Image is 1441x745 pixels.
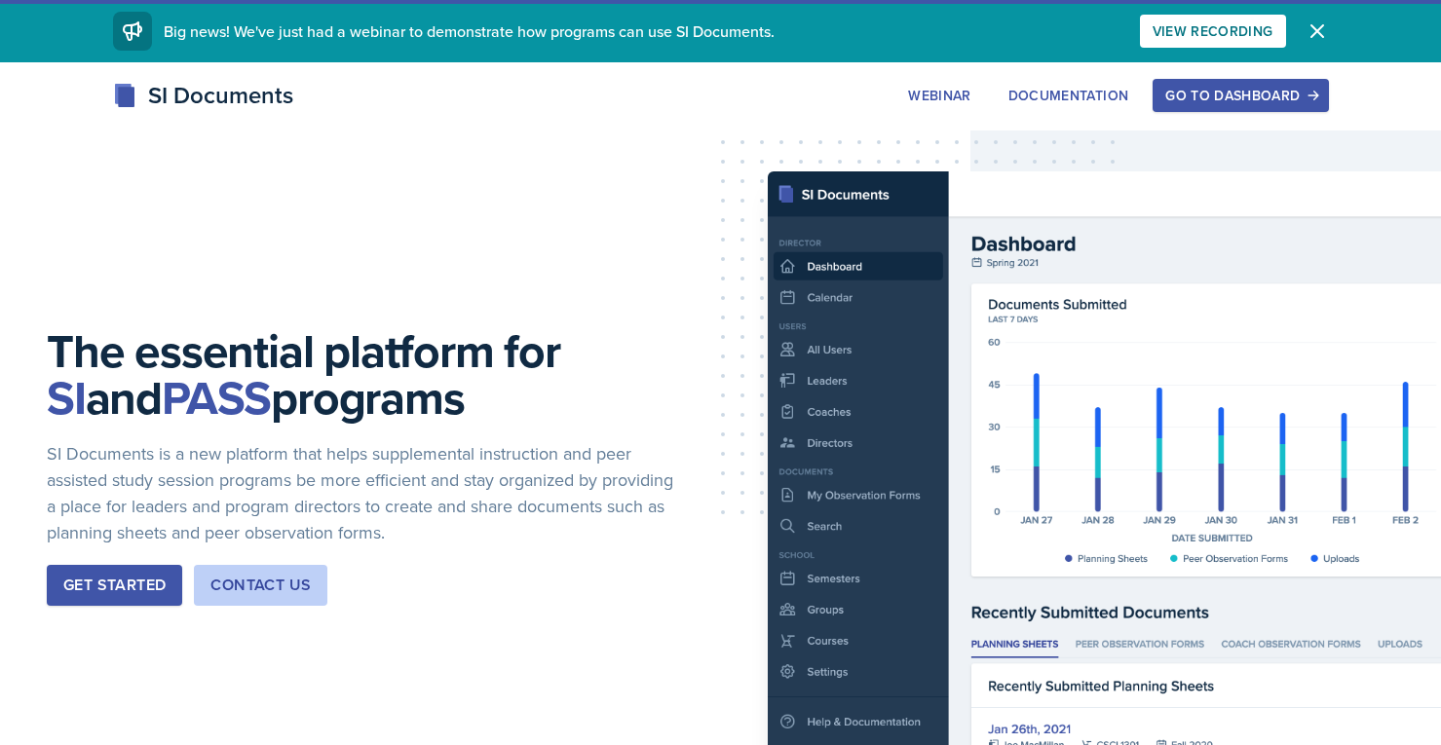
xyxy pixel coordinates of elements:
button: View Recording [1140,15,1286,48]
div: Documentation [1008,88,1129,103]
div: Webinar [908,88,970,103]
button: Contact Us [194,565,327,606]
span: Big news! We've just had a webinar to demonstrate how programs can use SI Documents. [164,20,775,42]
div: Contact Us [210,574,311,597]
button: Go to Dashboard [1153,79,1328,112]
button: Documentation [996,79,1142,112]
div: SI Documents [113,78,293,113]
div: Go to Dashboard [1165,88,1315,103]
button: Get Started [47,565,182,606]
div: View Recording [1153,23,1273,39]
div: Get Started [63,574,166,597]
button: Webinar [895,79,983,112]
